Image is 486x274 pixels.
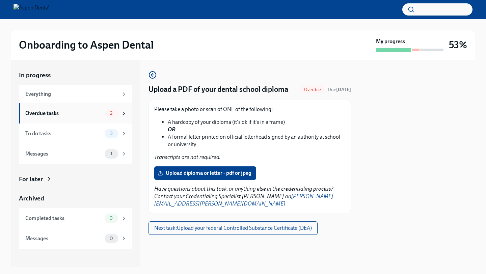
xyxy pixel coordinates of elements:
li: A hardcopy of your diploma (it's ok if it's in a frame) [168,118,345,133]
a: Everything [19,85,132,103]
div: Completed tasks [25,215,102,222]
a: Archived [19,194,132,203]
span: August 8th, 2025 10:00 [328,86,351,93]
div: Messages [25,150,102,158]
span: 2 [106,111,116,116]
a: In progress [19,71,132,80]
li: A formal letter printed on official letterhead signed by an authority at school or university [168,133,345,148]
span: Upload diploma or letter - pdf or jpeg [159,170,251,176]
span: Overdue [300,87,325,92]
h4: Upload a PDF of your dental school diploma [148,84,288,94]
h3: 53% [449,39,467,51]
span: 1 [106,151,116,156]
p: Please take a photo or scan of ONE of the following: [154,106,345,113]
div: For later [19,175,43,184]
div: To do tasks [25,130,102,137]
strong: [DATE] [336,87,351,92]
a: Overdue tasks2 [19,103,132,124]
h2: Onboarding to Aspen Dental [19,38,154,52]
span: 3 [106,131,117,136]
a: To do tasks3 [19,124,132,144]
em: Have questions about this task, or anything else in the credentialing process? Contact your Crede... [154,186,333,207]
span: Due [328,87,351,92]
button: Next task:Upload your federal Controlled Substance Certificate (DEA) [148,221,318,235]
div: Everything [25,90,118,98]
label: Upload diploma or letter - pdf or jpeg [154,166,256,180]
span: 9 [106,216,117,221]
a: Completed tasks9 [19,208,132,228]
strong: OR [168,126,175,133]
a: For later [19,175,132,184]
div: Messages [25,235,102,242]
img: Aspen Dental [13,4,50,15]
em: Transcripts are not required. [154,154,221,160]
a: Messages0 [19,228,132,249]
div: Overdue tasks [25,110,102,117]
a: Messages1 [19,144,132,164]
span: Next task : Upload your federal Controlled Substance Certificate (DEA) [154,225,312,231]
strong: My progress [376,38,405,45]
span: 0 [106,236,117,241]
